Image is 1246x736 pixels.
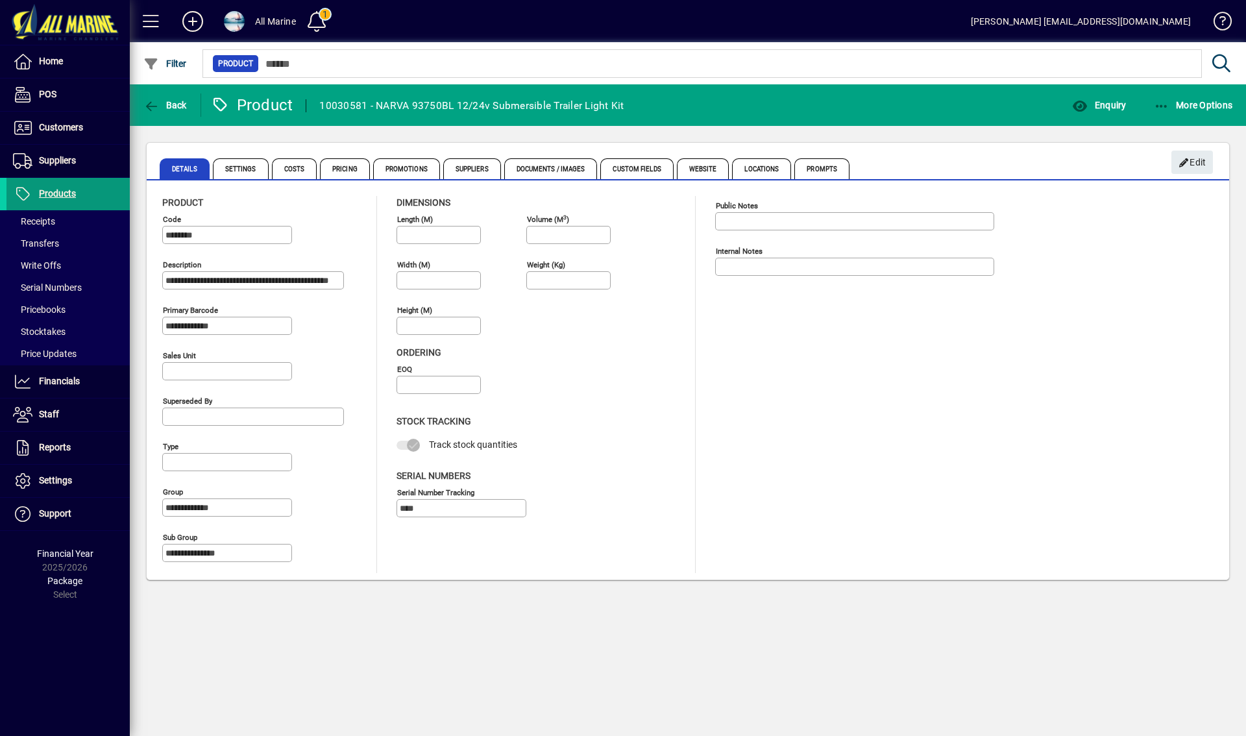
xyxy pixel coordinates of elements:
span: Product [162,197,203,208]
span: Suppliers [39,155,76,166]
span: Customers [39,122,83,132]
span: Suppliers [443,158,501,179]
mat-label: Type [163,442,178,451]
span: Enquiry [1072,100,1126,110]
sup: 3 [563,214,567,220]
span: Details [160,158,210,179]
span: Dimensions [397,197,450,208]
span: Filter [143,58,187,69]
a: Reports [6,432,130,464]
span: Settings [213,158,269,179]
mat-label: Public Notes [716,201,758,210]
a: Receipts [6,210,130,232]
mat-label: Sub group [163,533,197,542]
span: Financials [39,376,80,386]
a: Price Updates [6,343,130,365]
span: Track stock quantities [429,439,517,450]
a: Financials [6,365,130,398]
span: Reports [39,442,71,452]
span: Website [677,158,729,179]
span: Back [143,100,187,110]
span: Write Offs [13,260,61,271]
mat-label: Length (m) [397,215,433,224]
a: Support [6,498,130,530]
a: Pricebooks [6,299,130,321]
span: Transfers [13,238,59,249]
span: Serial Numbers [397,471,470,481]
a: Suppliers [6,145,130,177]
button: Edit [1171,151,1213,174]
a: Home [6,45,130,78]
span: Promotions [373,158,440,179]
span: Prompts [794,158,849,179]
mat-label: Primary barcode [163,306,218,315]
span: Home [39,56,63,66]
span: Products [39,188,76,199]
mat-label: Weight (Kg) [527,260,565,269]
span: Stock Tracking [397,416,471,426]
span: Serial Numbers [13,282,82,293]
a: Knowledge Base [1204,3,1230,45]
mat-label: EOQ [397,365,412,374]
button: More Options [1151,93,1236,117]
button: Back [140,93,190,117]
span: More Options [1154,100,1233,110]
span: POS [39,89,56,99]
mat-label: Height (m) [397,306,432,315]
app-page-header-button: Back [130,93,201,117]
mat-label: Volume (m ) [527,215,569,224]
span: Product [218,57,253,70]
a: Settings [6,465,130,497]
mat-label: Internal Notes [716,247,763,256]
div: All Marine [255,11,296,32]
mat-label: Code [163,215,181,224]
mat-label: Description [163,260,201,269]
a: POS [6,79,130,111]
button: Filter [140,52,190,75]
span: Documents / Images [504,158,598,179]
a: Customers [6,112,130,144]
span: Staff [39,409,59,419]
span: Costs [272,158,317,179]
mat-label: Sales unit [163,351,196,360]
button: Add [172,10,214,33]
span: Receipts [13,216,55,227]
span: Pricebooks [13,304,66,315]
a: Stocktakes [6,321,130,343]
button: Profile [214,10,255,33]
span: Package [47,576,82,586]
a: Staff [6,399,130,431]
span: Pricing [320,158,370,179]
mat-label: Serial Number tracking [397,487,474,497]
mat-label: Width (m) [397,260,430,269]
mat-label: Group [163,487,183,497]
div: [PERSON_NAME] [EMAIL_ADDRESS][DOMAIN_NAME] [971,11,1191,32]
mat-label: Superseded by [163,397,212,406]
a: Serial Numbers [6,276,130,299]
span: Stocktakes [13,326,66,337]
span: Support [39,508,71,519]
div: Product [211,95,293,116]
span: Edit [1179,152,1206,173]
div: 10030581 - NARVA 93750BL 12/24v Submersible Trailer Light Kit [319,95,624,116]
span: Financial Year [37,548,93,559]
span: Price Updates [13,349,77,359]
a: Transfers [6,232,130,254]
button: Enquiry [1069,93,1129,117]
a: Write Offs [6,254,130,276]
span: Ordering [397,347,441,358]
span: Settings [39,475,72,485]
span: Locations [732,158,791,179]
span: Custom Fields [600,158,673,179]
